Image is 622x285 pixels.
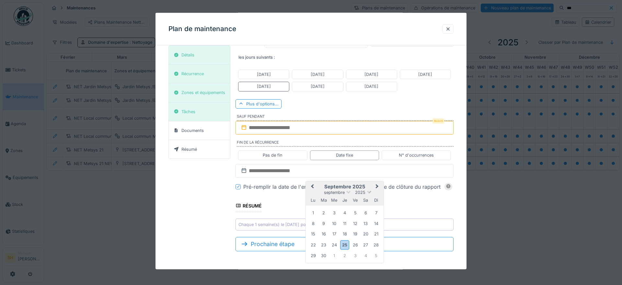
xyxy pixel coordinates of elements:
[364,83,378,89] div: [DATE]
[236,53,278,62] div: les jours suivants :
[319,208,328,217] div: Choose mardi 2 septembre 2025
[309,240,317,249] div: Choose lundi 22 septembre 2025
[361,251,370,260] div: Choose samedi 4 octobre 2025
[236,201,262,212] div: Résumé
[351,251,360,260] div: Choose vendredi 3 octobre 2025
[306,182,317,192] button: Previous Month
[351,208,360,217] div: Choose vendredi 5 septembre 2025
[373,182,383,192] button: Next Month
[336,152,353,158] div: Date fixe
[243,183,441,190] div: Pré-remplir la date de l'entretien suivant dans le formulaire de clôture du rapport
[361,230,370,238] div: Choose samedi 20 septembre 2025
[340,251,349,260] div: Choose jeudi 2 octobre 2025
[355,190,365,195] span: 2025
[330,251,339,260] div: Choose mercredi 1 octobre 2025
[330,219,339,228] div: Choose mercredi 10 septembre 2025
[351,230,360,238] div: Choose vendredi 19 septembre 2025
[340,240,349,249] div: Choose jeudi 25 septembre 2025
[236,99,282,108] div: Plus d'options...
[309,196,317,205] div: lundi
[257,83,271,89] div: [DATE]
[319,251,328,260] div: Choose mardi 30 septembre 2025
[372,208,381,217] div: Choose dimanche 7 septembre 2025
[361,240,370,249] div: Choose samedi 27 septembre 2025
[372,240,381,249] div: Choose dimanche 28 septembre 2025
[340,219,349,228] div: Choose jeudi 11 septembre 2025
[181,52,194,58] div: Détails
[340,208,349,217] div: Choose jeudi 4 septembre 2025
[330,230,339,238] div: Choose mercredi 17 septembre 2025
[372,230,381,238] div: Choose dimanche 21 septembre 2025
[309,208,317,217] div: Choose lundi 1 septembre 2025
[309,219,317,228] div: Choose lundi 8 septembre 2025
[319,219,328,228] div: Choose mardi 9 septembre 2025
[181,146,197,152] div: Résumé
[399,152,434,158] div: N° d'occurrences
[361,208,370,217] div: Choose samedi 6 septembre 2025
[372,219,381,228] div: Choose dimanche 14 septembre 2025
[340,230,349,238] div: Choose jeudi 18 septembre 2025
[340,196,349,205] div: jeudi
[181,89,225,96] div: Zones et équipements
[308,208,381,261] div: Month septembre, 2025
[181,108,195,114] div: Tâches
[168,25,236,33] h3: Plan de maintenance
[311,71,325,77] div: [DATE]
[181,71,204,77] div: Récurrence
[351,219,360,228] div: Choose vendredi 12 septembre 2025
[372,251,381,260] div: Choose dimanche 5 octobre 2025
[311,83,325,89] div: [DATE]
[181,127,204,133] div: Documents
[330,196,339,205] div: mercredi
[306,184,384,189] h2: septembre 2025
[351,196,360,205] div: vendredi
[319,240,328,249] div: Choose mardi 23 septembre 2025
[330,208,339,217] div: Choose mercredi 3 septembre 2025
[319,230,328,238] div: Choose mardi 16 septembre 2025
[364,71,378,77] div: [DATE]
[324,190,345,195] span: septembre
[372,196,381,205] div: dimanche
[257,71,271,77] div: [DATE]
[319,196,328,205] div: mardi
[237,139,454,147] label: Fin de la récurrence
[330,240,339,249] div: Choose mercredi 24 septembre 2025
[361,196,370,205] div: samedi
[432,118,444,123] div: Requis
[236,237,454,251] div: Prochaine étape
[238,221,329,227] div: Chaque 1 semaine(s) le [DATE] pour toujours.
[361,219,370,228] div: Choose samedi 13 septembre 2025
[237,113,454,121] label: Sauf pendant
[263,152,282,158] div: Pas de fin
[309,251,317,260] div: Choose lundi 29 septembre 2025
[418,71,432,77] div: [DATE]
[351,240,360,249] div: Choose vendredi 26 septembre 2025
[309,230,317,238] div: Choose lundi 15 septembre 2025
